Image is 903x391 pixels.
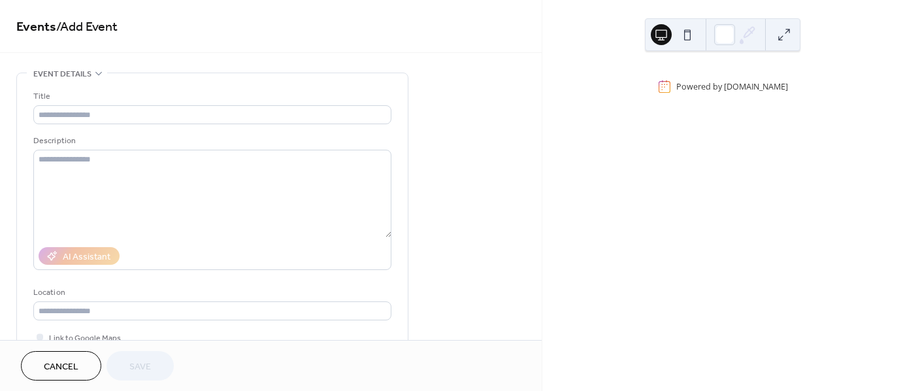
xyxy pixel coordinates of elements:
[676,81,788,92] div: Powered by
[21,351,101,381] button: Cancel
[33,67,91,81] span: Event details
[49,331,121,345] span: Link to Google Maps
[33,286,389,299] div: Location
[16,14,56,40] a: Events
[56,14,118,40] span: / Add Event
[44,360,78,374] span: Cancel
[33,134,389,148] div: Description
[33,90,389,103] div: Title
[724,81,788,92] a: [DOMAIN_NAME]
